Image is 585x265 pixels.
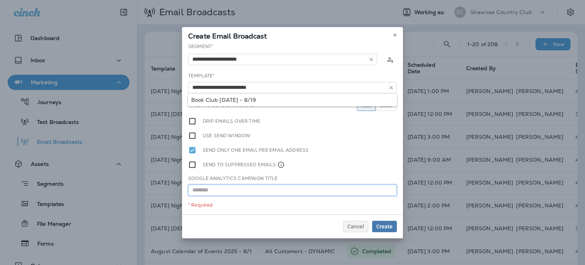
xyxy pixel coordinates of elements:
span: Later [380,103,393,108]
label: Google Analytics Campaign Title [188,175,278,181]
label: Drip emails over time [203,117,261,125]
button: Calculate the estimated number of emails to be sent based on selected segment. (This could take a... [383,53,397,66]
label: Use send window [203,132,250,140]
button: Create [372,221,397,232]
button: Cancel [343,221,368,232]
label: Template [188,73,215,79]
label: Segment [188,43,213,50]
span: Now [361,103,372,108]
label: Send only one email per email address [203,146,308,154]
label: Send to suppressed emails. [203,161,285,169]
div: Book Club [DATE] - 8/19 [191,97,394,103]
span: Create [376,224,393,229]
span: Cancel [347,224,364,229]
div: * Required [188,202,397,208]
div: Create Email Broadcast [182,27,403,43]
